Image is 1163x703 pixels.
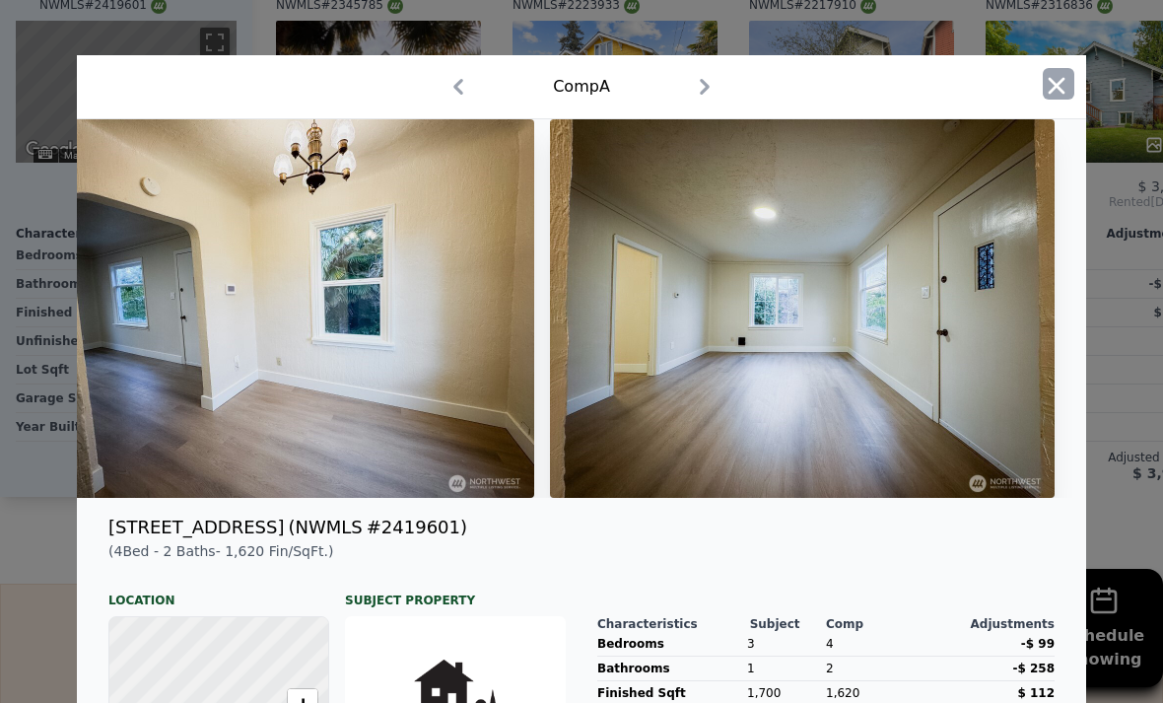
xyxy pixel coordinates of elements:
[940,616,1055,632] div: Adjustments
[747,632,818,656] div: 3
[597,616,750,632] div: Characteristics
[108,514,284,541] div: [STREET_ADDRESS]
[550,119,1055,498] img: Property Img
[826,616,940,632] div: Comp
[108,543,333,559] span: ( 4 Bed - 2 Baths - Fin/SqFt.)
[597,632,739,656] div: Bedrooms
[345,577,566,608] div: Subject Property
[30,119,534,498] img: Property Img
[288,514,1055,541] div: ( )
[826,657,936,680] div: 2
[296,514,363,541] span: NWMLS
[108,577,329,608] div: Location
[1012,662,1055,675] span: -$ 258
[750,616,826,632] div: Subject
[553,75,610,99] div: Comp A
[225,543,264,559] span: 1,620
[597,657,739,680] div: Bathrooms
[747,657,818,680] div: 1
[1017,686,1055,700] span: $ 112
[826,686,859,700] span: 1,620
[367,514,460,541] span: # 2419601
[1021,637,1055,651] span: -$ 99
[826,637,834,651] span: 4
